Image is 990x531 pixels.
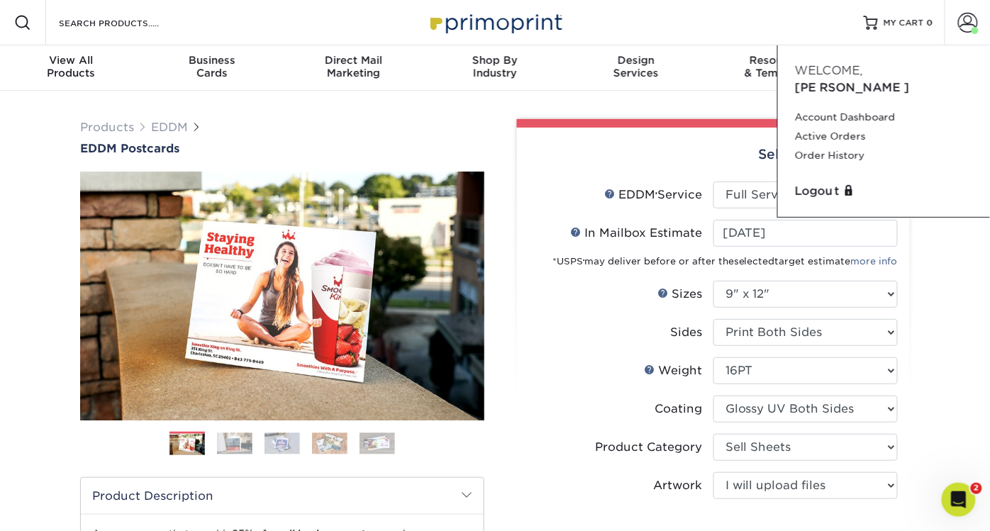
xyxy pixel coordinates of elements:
iframe: Intercom live chat [942,483,976,517]
img: Primoprint [424,7,566,38]
img: EDDM 02 [217,432,252,454]
a: more info [851,256,898,267]
div: Marketing [283,54,424,79]
h2: Product Description [81,478,484,514]
div: & Templates [707,54,848,79]
span: selected [734,256,775,267]
iframe: Google Customer Reviews [4,488,121,526]
span: Resources [707,54,848,67]
div: Services [566,54,707,79]
span: MY CART [884,17,924,29]
a: Order History [795,146,973,165]
img: EDDM 04 [312,432,347,454]
div: Cards [141,54,282,79]
a: BusinessCards [141,45,282,91]
span: EDDM Postcards [80,142,179,155]
div: Sizes [657,286,702,303]
a: Shop ByIndustry [424,45,565,91]
a: EDDM Postcards [80,142,484,155]
span: Direct Mail [283,54,424,67]
a: DesignServices [566,45,707,91]
input: Select Date [713,220,898,247]
input: SEARCH PRODUCTS..... [57,14,196,31]
a: EDDM [151,121,188,134]
img: EDDM 05 [360,432,395,454]
img: EDDM 03 [265,432,300,454]
a: Products [80,121,134,134]
div: Product Category [595,439,702,456]
div: Sides [670,324,702,341]
div: Select your options: [528,128,899,181]
span: Welcome, [795,64,863,77]
span: 0 [927,18,933,28]
small: *USPS may deliver before or after the target estimate [552,256,898,267]
a: Active Orders [795,127,973,146]
div: EDDM Service [604,186,702,203]
div: In Mailbox Estimate [570,225,702,242]
span: Design [566,54,707,67]
span: Business [141,54,282,67]
div: Industry [424,54,565,79]
span: [PERSON_NAME] [795,81,910,94]
div: Weight [644,362,702,379]
sup: ® [655,191,657,197]
div: Artwork [653,477,702,494]
a: Direct MailMarketing [283,45,424,91]
img: EDDM 01 [169,432,205,457]
span: 2 [971,483,982,494]
div: Coating [655,401,702,418]
a: Resources& Templates [707,45,848,91]
span: Shop By [424,54,565,67]
a: Account Dashboard [795,108,973,127]
img: EDDM Postcards 01 [80,157,484,436]
sup: ® [583,259,584,263]
a: Logout [795,183,973,200]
